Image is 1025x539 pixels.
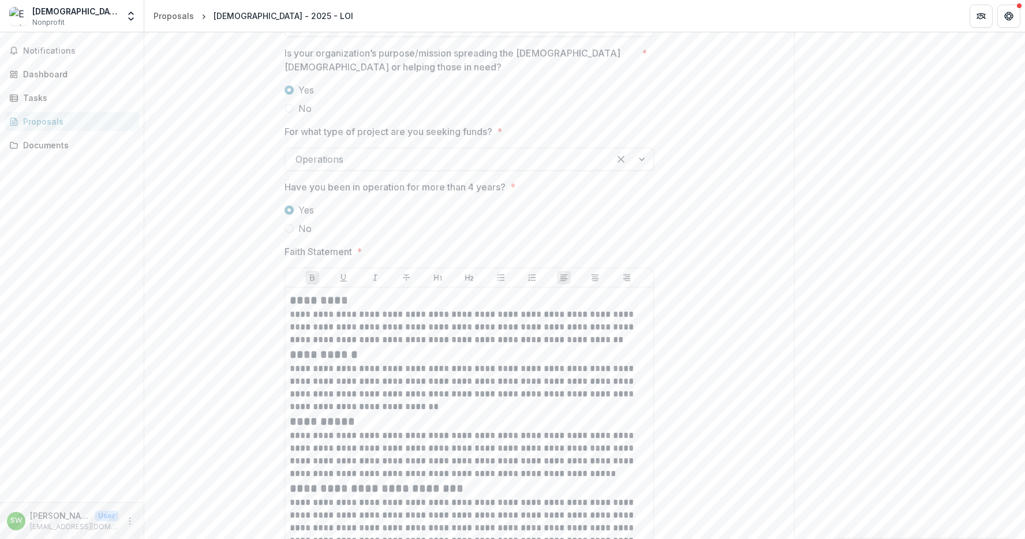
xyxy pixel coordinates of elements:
[298,222,312,235] span: No
[557,271,571,285] button: Align Left
[431,271,445,285] button: Heading 1
[5,112,139,131] a: Proposals
[368,271,382,285] button: Italicize
[462,271,476,285] button: Heading 2
[5,136,139,155] a: Documents
[9,7,28,25] img: Eastpoint Church
[336,271,350,285] button: Underline
[123,514,137,528] button: More
[30,522,118,532] p: [EMAIL_ADDRESS][DOMAIN_NAME]
[23,92,130,104] div: Tasks
[95,511,118,521] p: User
[612,150,630,169] div: Clear selected options
[23,46,134,56] span: Notifications
[5,65,139,84] a: Dashboard
[32,17,65,28] span: Nonprofit
[298,83,314,97] span: Yes
[154,10,194,22] div: Proposals
[23,139,130,151] div: Documents
[970,5,993,28] button: Partners
[285,245,352,259] p: Faith Statement
[298,203,314,217] span: Yes
[32,5,118,17] div: [DEMOGRAPHIC_DATA]
[399,271,413,285] button: Strike
[285,125,492,139] p: For what type of project are you seeking funds?
[588,271,602,285] button: Align Center
[285,180,506,194] p: Have you been in operation for more than 4 years?
[305,271,319,285] button: Bold
[214,10,353,22] div: [DEMOGRAPHIC_DATA] - 2025 - LOI
[149,8,199,24] a: Proposals
[298,102,312,115] span: No
[23,68,130,80] div: Dashboard
[525,271,539,285] button: Ordered List
[620,271,634,285] button: Align Right
[5,88,139,107] a: Tasks
[23,115,130,128] div: Proposals
[149,8,358,24] nav: breadcrumb
[30,510,90,522] p: [PERSON_NAME]
[10,517,23,525] div: Stephanie Willis
[123,5,139,28] button: Open entity switcher
[997,5,1020,28] button: Get Help
[5,42,139,60] button: Notifications
[285,46,637,74] p: Is your organization’s purpose/mission spreading the [DEMOGRAPHIC_DATA] [DEMOGRAPHIC_DATA] or hel...
[494,271,508,285] button: Bullet List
